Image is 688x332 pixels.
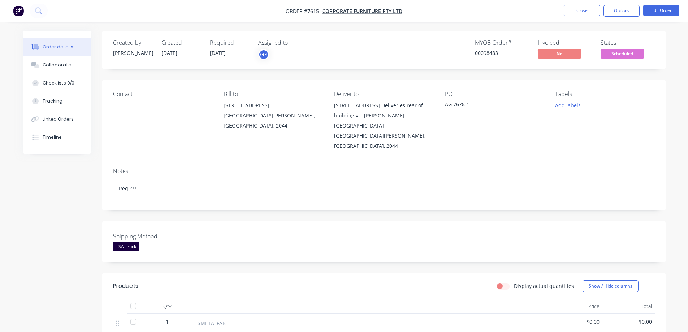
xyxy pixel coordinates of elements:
[224,91,323,98] div: Bill to
[113,177,655,199] div: Req ???
[224,100,323,131] div: [STREET_ADDRESS][GEOGRAPHIC_DATA][PERSON_NAME], [GEOGRAPHIC_DATA], 2044
[43,98,62,104] div: Tracking
[43,62,71,68] div: Collaborate
[258,49,269,60] button: GS
[601,49,644,58] span: Scheduled
[334,100,433,151] div: [STREET_ADDRESS] Deliveries rear of building via [PERSON_NAME][GEOGRAPHIC_DATA][GEOGRAPHIC_DATA][...
[605,318,652,325] span: $0.00
[23,56,91,74] button: Collaborate
[564,5,600,16] button: Close
[555,91,654,98] div: Labels
[113,282,138,290] div: Products
[334,91,433,98] div: Deliver to
[514,282,574,290] label: Display actual quantities
[113,168,655,174] div: Notes
[43,116,74,122] div: Linked Orders
[23,110,91,128] button: Linked Orders
[23,74,91,92] button: Checklists 0/0
[43,80,74,86] div: Checklists 0/0
[286,8,322,14] span: Order #7615 -
[113,232,203,241] label: Shipping Method
[601,39,655,46] div: Status
[161,49,177,56] span: [DATE]
[643,5,679,16] button: Edit Order
[23,128,91,146] button: Timeline
[113,39,153,46] div: Created by
[224,111,323,131] div: [GEOGRAPHIC_DATA][PERSON_NAME], [GEOGRAPHIC_DATA], 2044
[43,44,73,50] div: Order details
[166,318,169,325] span: 1
[146,299,189,314] div: Qty
[198,319,226,327] span: SMETALFAB
[113,91,212,98] div: Contact
[23,38,91,56] button: Order details
[23,92,91,110] button: Tracking
[258,39,330,46] div: Assigned to
[475,39,529,46] div: MYOB Order #
[553,318,600,325] span: $0.00
[322,8,402,14] a: Corporate Furniture Pty Ltd
[210,39,250,46] div: Required
[475,49,529,57] div: 00098483
[445,100,535,111] div: AG 7678-1
[538,49,581,58] span: No
[602,299,655,314] div: Total
[538,39,592,46] div: Invoiced
[551,100,585,110] button: Add labels
[334,131,433,151] div: [GEOGRAPHIC_DATA][PERSON_NAME], [GEOGRAPHIC_DATA], 2044
[113,242,139,251] div: TSA Truck
[601,49,644,60] button: Scheduled
[603,5,640,17] button: Options
[445,91,544,98] div: PO
[224,100,323,111] div: [STREET_ADDRESS]
[583,280,639,292] button: Show / Hide columns
[13,5,24,16] img: Factory
[550,299,602,314] div: Price
[334,100,433,131] div: [STREET_ADDRESS] Deliveries rear of building via [PERSON_NAME][GEOGRAPHIC_DATA]
[161,39,201,46] div: Created
[210,49,226,56] span: [DATE]
[43,134,62,141] div: Timeline
[113,49,153,57] div: [PERSON_NAME]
